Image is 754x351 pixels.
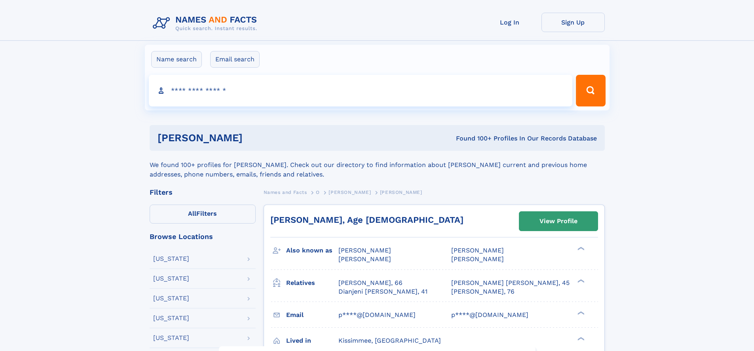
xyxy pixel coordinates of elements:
a: Log In [478,13,541,32]
a: View Profile [519,212,598,231]
button: Search Button [576,75,605,106]
h3: Lived in [286,334,338,347]
div: [US_STATE] [153,256,189,262]
label: Email search [210,51,260,68]
h3: Relatives [286,276,338,290]
div: [US_STATE] [153,295,189,302]
div: ❯ [575,246,585,251]
h3: Email [286,308,338,322]
a: Sign Up [541,13,605,32]
img: Logo Names and Facts [150,13,264,34]
div: ❯ [575,336,585,341]
a: [PERSON_NAME], 66 [338,279,403,287]
a: Dianjeni [PERSON_NAME], 41 [338,287,427,296]
a: Names and Facts [264,187,307,197]
div: ❯ [575,278,585,283]
div: Found 100+ Profiles In Our Records Database [349,134,597,143]
a: [PERSON_NAME] [329,187,371,197]
div: View Profile [539,212,577,230]
div: [US_STATE] [153,275,189,282]
span: [PERSON_NAME] [451,255,504,263]
span: [PERSON_NAME] [451,247,504,254]
h3: Also known as [286,244,338,257]
div: [US_STATE] [153,335,189,341]
span: O [316,190,320,195]
a: [PERSON_NAME], Age [DEMOGRAPHIC_DATA] [270,215,463,225]
span: [PERSON_NAME] [380,190,422,195]
a: [PERSON_NAME] [PERSON_NAME], 45 [451,279,570,287]
span: [PERSON_NAME] [338,247,391,254]
a: [PERSON_NAME], 76 [451,287,515,296]
h1: [PERSON_NAME] [158,133,349,143]
div: Browse Locations [150,233,256,240]
div: [US_STATE] [153,315,189,321]
a: O [316,187,320,197]
label: Name search [151,51,202,68]
span: All [188,210,196,217]
div: We found 100+ profiles for [PERSON_NAME]. Check out our directory to find information about [PERS... [150,151,605,179]
span: [PERSON_NAME] [329,190,371,195]
span: Kissimmee, [GEOGRAPHIC_DATA] [338,337,441,344]
div: Filters [150,189,256,196]
label: Filters [150,205,256,224]
input: search input [149,75,573,106]
div: ❯ [575,310,585,315]
span: [PERSON_NAME] [338,255,391,263]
